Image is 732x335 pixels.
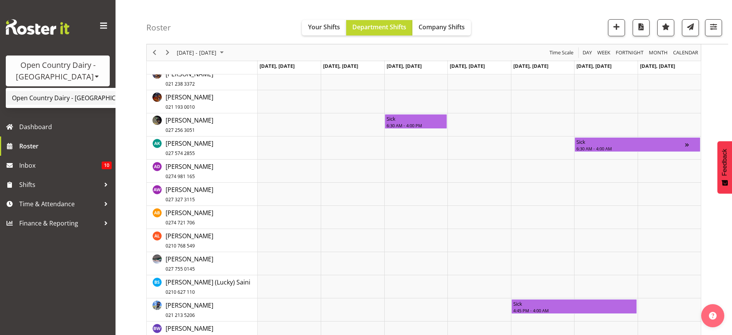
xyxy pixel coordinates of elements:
button: Company Shifts [412,20,471,35]
span: Your Shifts [308,23,340,31]
span: 10 [102,162,112,169]
button: Download a PDF of the roster according to the set date range. [633,19,650,36]
td: Angela Burrill resource [147,206,258,229]
span: calendar [672,48,699,57]
span: [PERSON_NAME] [166,70,213,88]
span: Inbox [19,160,102,171]
div: Previous [148,44,161,61]
span: Time & Attendance [19,198,100,210]
td: Amba Swann resource [147,90,258,113]
td: Bhupinder Dhaliwal resource [147,298,258,322]
span: Roster [19,140,112,152]
a: Open Country Dairy - [GEOGRAPHIC_DATA] [6,91,154,105]
td: Antony Lockyer resource [147,229,258,252]
span: [DATE], [DATE] [450,62,485,69]
a: [PERSON_NAME]021 193 0010 [166,93,213,111]
div: Amrik Singh"s event - Sick Begin From Wednesday, August 27, 2025 at 6:30:00 AM GMT+12:00 Ends At ... [385,114,447,129]
span: 027 256 3051 [166,127,195,133]
button: Fortnight [615,48,645,57]
button: Previous [149,48,160,57]
div: 6:30 AM - 4:00 PM [387,122,445,128]
a: [PERSON_NAME]027 327 3115 [166,185,213,204]
span: Shifts [19,179,100,190]
span: [DATE], [DATE] [576,62,611,69]
div: 4:45 PM - 4:00 AM [513,307,635,313]
span: [DATE] - [DATE] [176,48,217,57]
span: [DATE], [DATE] [640,62,675,69]
span: Dashboard [19,121,112,133]
span: Month [648,48,668,57]
span: Feedback [721,149,728,176]
td: Andrew de Lautour resource [147,160,258,183]
button: Highlight an important date within the roster. [657,19,674,36]
img: Rosterit website logo [6,19,69,35]
div: Sick [513,300,635,307]
span: [PERSON_NAME] [166,116,213,134]
span: [DATE], [DATE] [387,62,422,69]
button: Send a list of all shifts for the selected filtered period to all rostered employees. [682,19,699,36]
span: [PERSON_NAME] [166,185,213,203]
span: Department Shifts [352,23,406,31]
a: [PERSON_NAME]021 213 5206 [166,301,213,319]
button: Month [672,48,700,57]
td: Bhupinder (Lucky) Saini resource [147,275,258,298]
span: 0274 721 706 [166,219,195,226]
span: [PERSON_NAME] [166,162,213,180]
a: [PERSON_NAME]021 238 3372 [166,69,213,88]
div: Sick [387,114,445,122]
div: Bhupinder Dhaliwal"s event - Sick Begin From Friday, August 29, 2025 at 4:45:00 PM GMT+12:00 Ends... [511,299,637,314]
div: Sick [576,138,685,145]
span: 0274 981 165 [166,173,195,180]
div: Next [161,44,174,61]
a: [PERSON_NAME]0274 981 165 [166,162,213,180]
div: Andrew Kearns"s event - Sick Begin From Saturday, August 30, 2025 at 6:30:00 AM GMT+12:00 Ends At... [575,137,700,152]
button: Department Shifts [346,20,412,35]
span: 027 327 3115 [166,196,195,203]
span: 021 238 3372 [166,81,195,87]
button: Timeline Week [596,48,612,57]
span: 021 193 0010 [166,104,195,110]
a: [PERSON_NAME]0210 768 549 [166,231,213,250]
a: [PERSON_NAME] (Lucky) Saini0210 627 110 [166,278,250,296]
img: help-xxl-2.png [709,312,717,320]
div: Open Country Dairy - [GEOGRAPHIC_DATA] [13,59,102,82]
span: [PERSON_NAME] [166,232,213,249]
span: [PERSON_NAME] [166,301,213,319]
td: Andrew Kearns resource [147,136,258,160]
span: [PERSON_NAME] (Lucky) Saini [166,278,250,296]
button: Time Scale [548,48,575,57]
div: 6:30 AM - 4:00 AM [576,145,685,152]
span: 0210 768 549 [166,242,195,249]
span: [DATE], [DATE] [513,62,548,69]
button: Next [162,48,173,57]
span: [PERSON_NAME] [166,209,213,226]
span: [DATE], [DATE] [260,62,295,69]
span: 0210 627 110 [166,289,195,295]
button: Filter Shifts [705,19,722,36]
button: Timeline Day [581,48,593,57]
span: Week [596,48,611,57]
button: Feedback - Show survey [717,141,732,194]
td: Alex Barclay resource [147,67,258,90]
span: 027 755 0145 [166,266,195,272]
span: Finance & Reporting [19,217,100,229]
h4: Roster [146,23,171,32]
td: Amrik Singh resource [147,113,258,136]
td: Andy Webb resource [147,183,258,206]
span: Time Scale [549,48,574,57]
a: [PERSON_NAME]027 256 3051 [166,116,213,134]
span: 021 213 5206 [166,312,195,318]
button: August 25 - 31, 2025 [176,48,227,57]
button: Your Shifts [302,20,346,35]
button: Add a new shift [608,19,625,36]
a: [PERSON_NAME]027 574 2855 [166,139,213,157]
td: Baz Morgan resource [147,252,258,275]
button: Timeline Month [648,48,669,57]
a: [PERSON_NAME]027 755 0145 [166,254,213,273]
span: Day [582,48,593,57]
span: 027 574 2855 [166,150,195,157]
a: [PERSON_NAME]0274 721 706 [166,208,213,227]
span: Company Shifts [419,23,465,31]
span: [PERSON_NAME] [166,93,213,111]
